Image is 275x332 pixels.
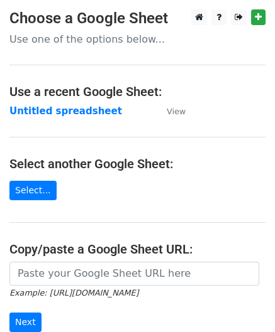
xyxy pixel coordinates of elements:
a: View [154,105,186,117]
input: Next [9,313,42,332]
input: Paste your Google Sheet URL here [9,262,259,286]
h4: Use a recent Google Sheet: [9,84,266,99]
h3: Choose a Google Sheet [9,9,266,28]
small: Example: [URL][DOMAIN_NAME] [9,288,138,297]
a: Select... [9,181,57,200]
h4: Select another Google Sheet: [9,156,266,171]
p: Use one of the options below... [9,33,266,46]
small: View [167,107,186,116]
h4: Copy/paste a Google Sheet URL: [9,242,266,257]
a: Untitled spreadsheet [9,105,122,117]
